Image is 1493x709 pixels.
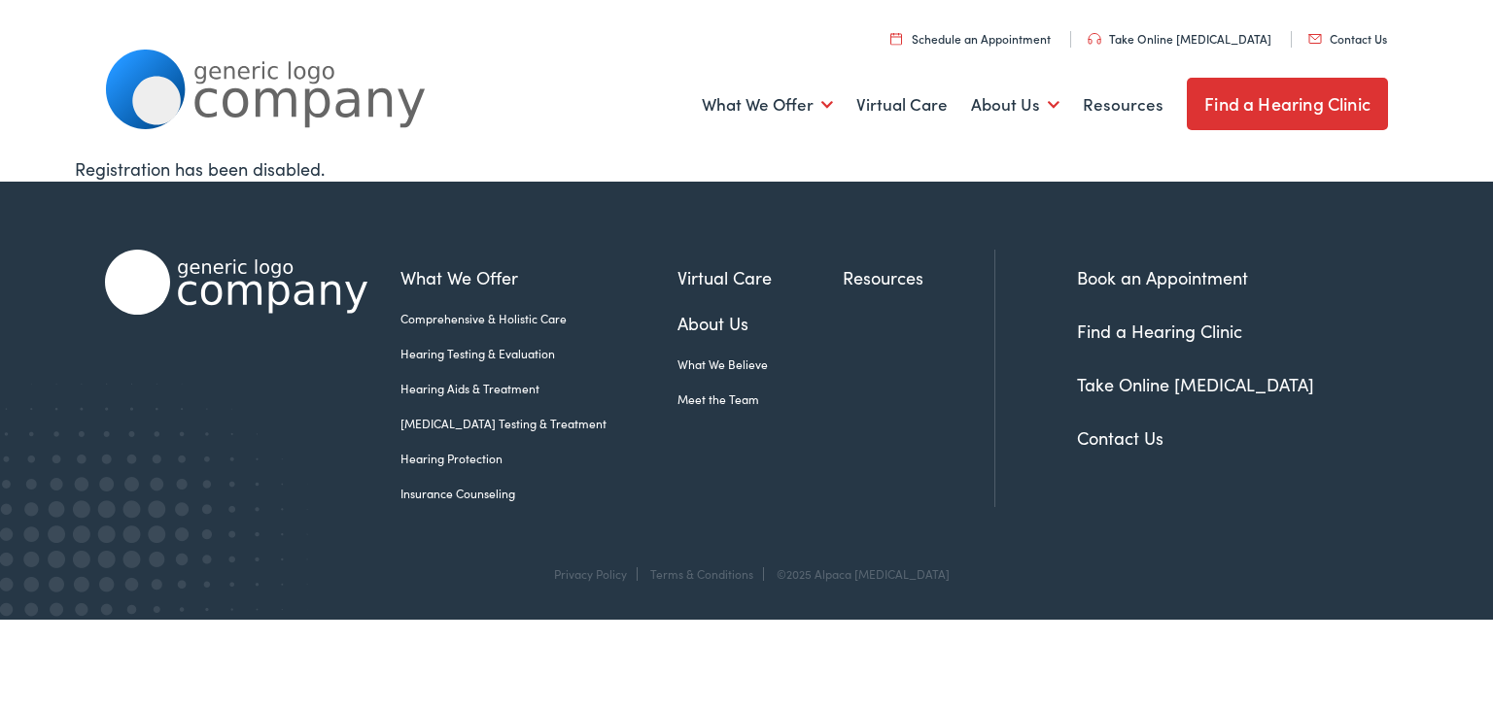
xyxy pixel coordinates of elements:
[971,69,1059,141] a: About Us
[554,565,627,582] a: Privacy Policy
[400,264,677,290] a: What We Offer
[702,69,833,141] a: What We Offer
[400,310,677,327] a: Comprehensive & Holistic Care
[400,450,677,467] a: Hearing Protection
[400,380,677,397] a: Hearing Aids & Treatment
[105,250,367,315] img: Alpaca Audiology
[400,485,677,502] a: Insurance Counseling
[1083,69,1163,141] a: Resources
[677,264,843,290] a: Virtual Care
[1077,372,1314,396] a: Take Online [MEDICAL_DATA]
[856,69,948,141] a: Virtual Care
[1187,78,1388,130] a: Find a Hearing Clinic
[1077,319,1242,343] a: Find a Hearing Clinic
[890,32,902,45] img: utility icon
[890,30,1051,47] a: Schedule an Appointment
[1077,425,1163,450] a: Contact Us
[400,345,677,362] a: Hearing Testing & Evaluation
[1088,33,1101,45] img: utility icon
[1308,34,1322,44] img: utility icon
[677,310,843,336] a: About Us
[75,155,1418,182] div: Registration has been disabled.
[677,390,843,408] a: Meet the Team
[1308,30,1387,47] a: Contact Us
[843,264,994,290] a: Resources
[767,567,950,581] div: ©2025 Alpaca [MEDICAL_DATA]
[1077,265,1248,289] a: Book an Appointment
[650,565,753,582] a: Terms & Conditions
[400,415,677,432] a: [MEDICAL_DATA] Testing & Treatment
[1088,30,1271,47] a: Take Online [MEDICAL_DATA]
[677,355,843,373] a: What We Believe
